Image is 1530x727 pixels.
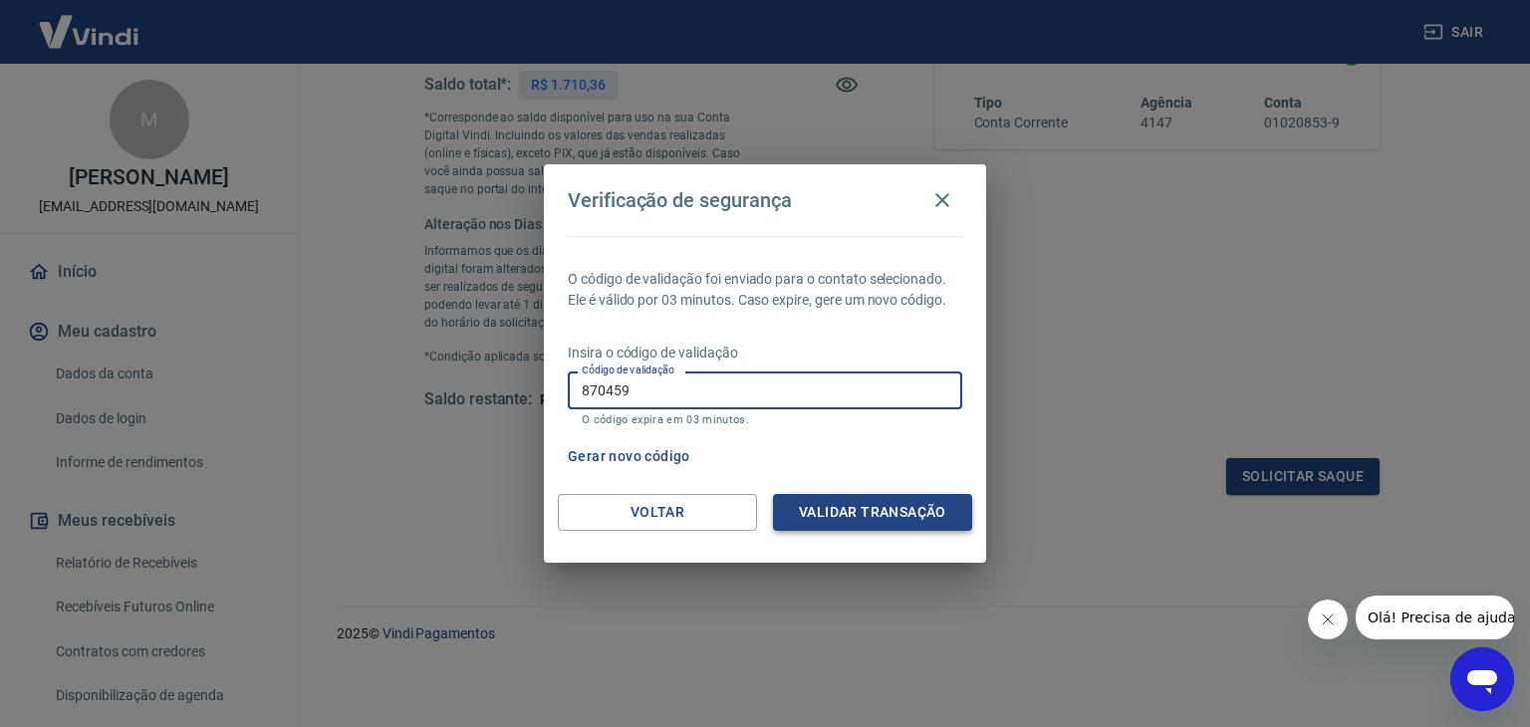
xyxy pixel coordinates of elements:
[558,494,757,531] button: Voltar
[12,14,167,30] span: Olá! Precisa de ajuda?
[1308,600,1348,639] iframe: Fechar mensagem
[1450,647,1514,711] iframe: Botão para abrir a janela de mensagens
[568,188,792,212] h4: Verificação de segurança
[568,343,962,363] p: Insira o código de validação
[560,438,698,475] button: Gerar novo código
[582,413,948,426] p: O código expira em 03 minutos.
[568,269,962,311] p: O código de validação foi enviado para o contato selecionado. Ele é válido por 03 minutos. Caso e...
[582,363,674,377] label: Código de validação
[773,494,972,531] button: Validar transação
[1356,596,1514,639] iframe: Mensagem da empresa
